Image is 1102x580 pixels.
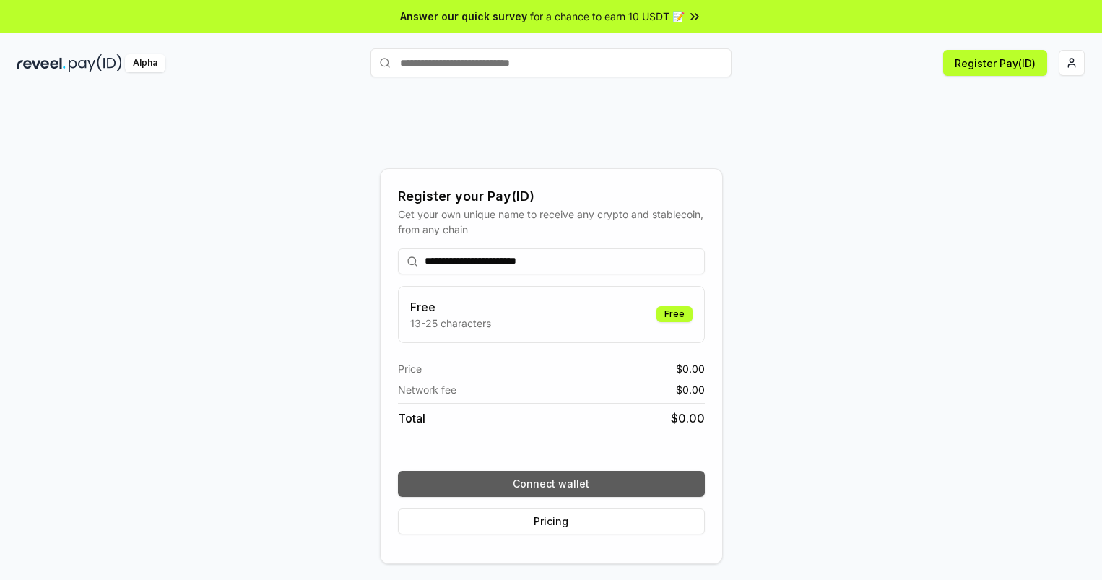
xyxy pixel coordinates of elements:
[125,54,165,72] div: Alpha
[530,9,685,24] span: for a chance to earn 10 USDT 📝
[943,50,1047,76] button: Register Pay(ID)
[676,361,705,376] span: $ 0.00
[671,410,705,427] span: $ 0.00
[398,471,705,497] button: Connect wallet
[410,316,491,331] p: 13-25 characters
[676,382,705,397] span: $ 0.00
[398,410,425,427] span: Total
[400,9,527,24] span: Answer our quick survey
[398,382,456,397] span: Network fee
[656,306,693,322] div: Free
[398,508,705,534] button: Pricing
[398,186,705,207] div: Register your Pay(ID)
[398,361,422,376] span: Price
[17,54,66,72] img: reveel_dark
[410,298,491,316] h3: Free
[398,207,705,237] div: Get your own unique name to receive any crypto and stablecoin, from any chain
[69,54,122,72] img: pay_id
